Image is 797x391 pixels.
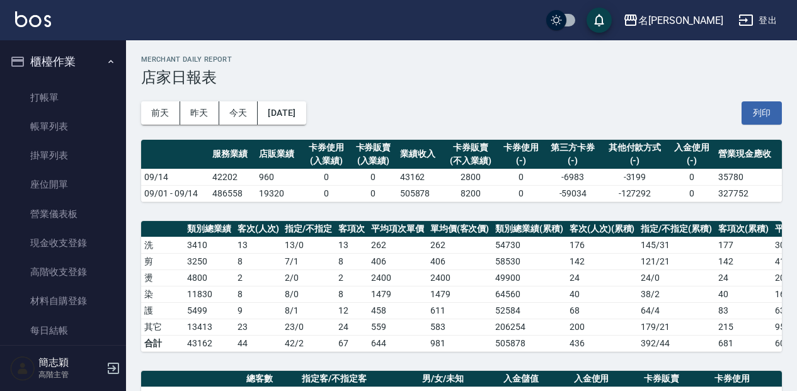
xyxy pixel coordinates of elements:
[368,335,427,351] td: 644
[335,319,368,335] td: 24
[571,371,641,387] th: 入金使用
[15,11,51,27] img: Logo
[492,237,566,253] td: 54730
[715,140,782,169] th: 營業現金應收
[548,154,598,167] div: (-)
[209,169,256,185] td: 42202
[209,140,256,169] th: 服務業績
[566,335,638,351] td: 436
[604,154,665,167] div: (-)
[447,141,495,154] div: 卡券販賣
[350,185,396,201] td: 0
[444,185,498,201] td: 8200
[397,185,444,201] td: 505878
[492,286,566,302] td: 64560
[282,221,335,237] th: 指定/不指定
[335,302,368,319] td: 12
[368,319,427,335] td: 559
[601,185,668,201] td: -127292
[566,286,638,302] td: 40
[427,319,493,335] td: 583
[258,101,306,125] button: [DATE]
[184,221,234,237] th: 類別總業績
[282,335,335,351] td: 42/2
[501,154,541,167] div: (-)
[566,237,638,253] td: 176
[234,335,282,351] td: 44
[282,319,335,335] td: 23 / 0
[141,69,782,86] h3: 店家日報表
[5,229,121,258] a: 現金收支登錄
[256,169,302,185] td: 960
[368,237,427,253] td: 262
[638,221,715,237] th: 指定/不指定(累積)
[5,170,121,199] a: 座位開單
[447,154,495,167] div: (不入業績)
[219,101,258,125] button: 今天
[335,253,368,269] td: 8
[668,185,714,201] td: 0
[548,141,598,154] div: 第三方卡券
[141,302,184,319] td: 護
[5,345,121,374] a: 排班表
[419,371,500,387] th: 男/女/未知
[38,356,103,369] h5: 簡志穎
[566,319,638,335] td: 200
[368,302,427,319] td: 458
[303,185,350,201] td: 0
[492,253,566,269] td: 58530
[141,319,184,335] td: 其它
[601,169,668,185] td: -3199
[715,237,772,253] td: 177
[638,237,715,253] td: 145 / 31
[184,286,234,302] td: 11830
[335,237,368,253] td: 13
[715,302,772,319] td: 83
[299,371,419,387] th: 指定客/不指定客
[234,237,282,253] td: 13
[282,286,335,302] td: 8 / 0
[335,269,368,286] td: 2
[335,286,368,302] td: 8
[5,258,121,286] a: 高階收支登錄
[498,169,544,185] td: 0
[638,286,715,302] td: 38 / 2
[671,154,711,167] div: (-)
[427,221,493,237] th: 單均價(客次價)
[234,221,282,237] th: 客次(人次)
[141,269,184,286] td: 燙
[209,185,256,201] td: 486558
[587,8,612,33] button: save
[492,269,566,286] td: 49900
[604,141,665,154] div: 其他付款方式
[5,286,121,315] a: 材料自購登錄
[141,185,209,201] td: 09/01 - 09/14
[5,112,121,141] a: 帳單列表
[234,269,282,286] td: 2
[492,221,566,237] th: 類別總業績(累積)
[638,253,715,269] td: 121 / 21
[501,141,541,154] div: 卡券使用
[234,319,282,335] td: 23
[566,269,638,286] td: 24
[427,302,493,319] td: 611
[500,371,571,387] th: 入金儲值
[335,221,368,237] th: 客項次
[5,316,121,345] a: 每日結帳
[335,335,368,351] td: 67
[141,286,184,302] td: 染
[711,371,782,387] th: 卡券使用
[641,371,711,387] th: 卡券販賣
[715,319,772,335] td: 215
[282,302,335,319] td: 8 / 1
[282,269,335,286] td: 2 / 0
[184,237,234,253] td: 3410
[638,13,723,28] div: 名[PERSON_NAME]
[492,335,566,351] td: 505878
[492,302,566,319] td: 52584
[350,169,396,185] td: 0
[397,169,444,185] td: 43162
[10,356,35,381] img: Person
[256,140,302,169] th: 店販業績
[353,154,393,167] div: (入業績)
